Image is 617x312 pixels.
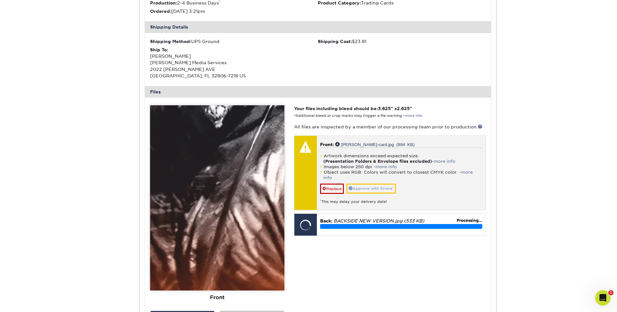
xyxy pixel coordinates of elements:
a: [PERSON_NAME]-card.jpg (994 KB) [335,142,415,146]
strong: Product Category: [318,0,361,5]
a: more info [434,159,455,164]
div: Shipping Details [145,21,491,33]
strong: Shipping Method: [150,39,191,44]
strong: Ship To: [150,47,168,52]
span: 2.625 [397,106,410,111]
em: BACKSIDE NEW VERSION.jpg (533 KB) [334,218,424,223]
strong: (Presentation Folders & Envelope files excluded) [323,159,432,164]
iframe: Intercom live chat [595,290,611,306]
span: 3.625 [378,106,391,111]
li: [DATE] 3:21pm [150,8,318,14]
a: Approve with Errors* [346,184,396,194]
li: Object uses RGB. Colors will convert to closest CMYK color. - [320,169,482,180]
strong: Production: [150,0,177,5]
div: Front [150,291,284,305]
strong: Ordered: [150,9,171,14]
div: Files [145,86,491,98]
strong: Shipping Cost: [318,39,352,44]
li: Artwork dimensions exceed expected size. - [320,153,482,164]
a: Replace [320,184,344,194]
a: more info [375,164,397,169]
span: Front: [320,142,334,147]
a: more info [405,114,422,118]
p: All files are inspected by a member of our processing team prior to production. [294,124,486,130]
span: Back: [320,218,332,223]
div: UPS Ground [150,38,318,45]
a: more info [323,170,473,180]
li: Images below 250 dpi - [320,164,482,169]
small: *Additional bleed or crop marks may trigger a file warning – [294,114,422,118]
div: $23.81 [318,38,486,45]
div: [PERSON_NAME] [PERSON_NAME] Media Services 2022 [PERSON_NAME] AVE [GEOGRAPHIC_DATA], FL 32806-721... [150,47,318,79]
div: This may delay your delivery date! [320,194,482,204]
span: 1 [608,290,613,295]
strong: Your files including bleed should be: " x " [294,106,412,111]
